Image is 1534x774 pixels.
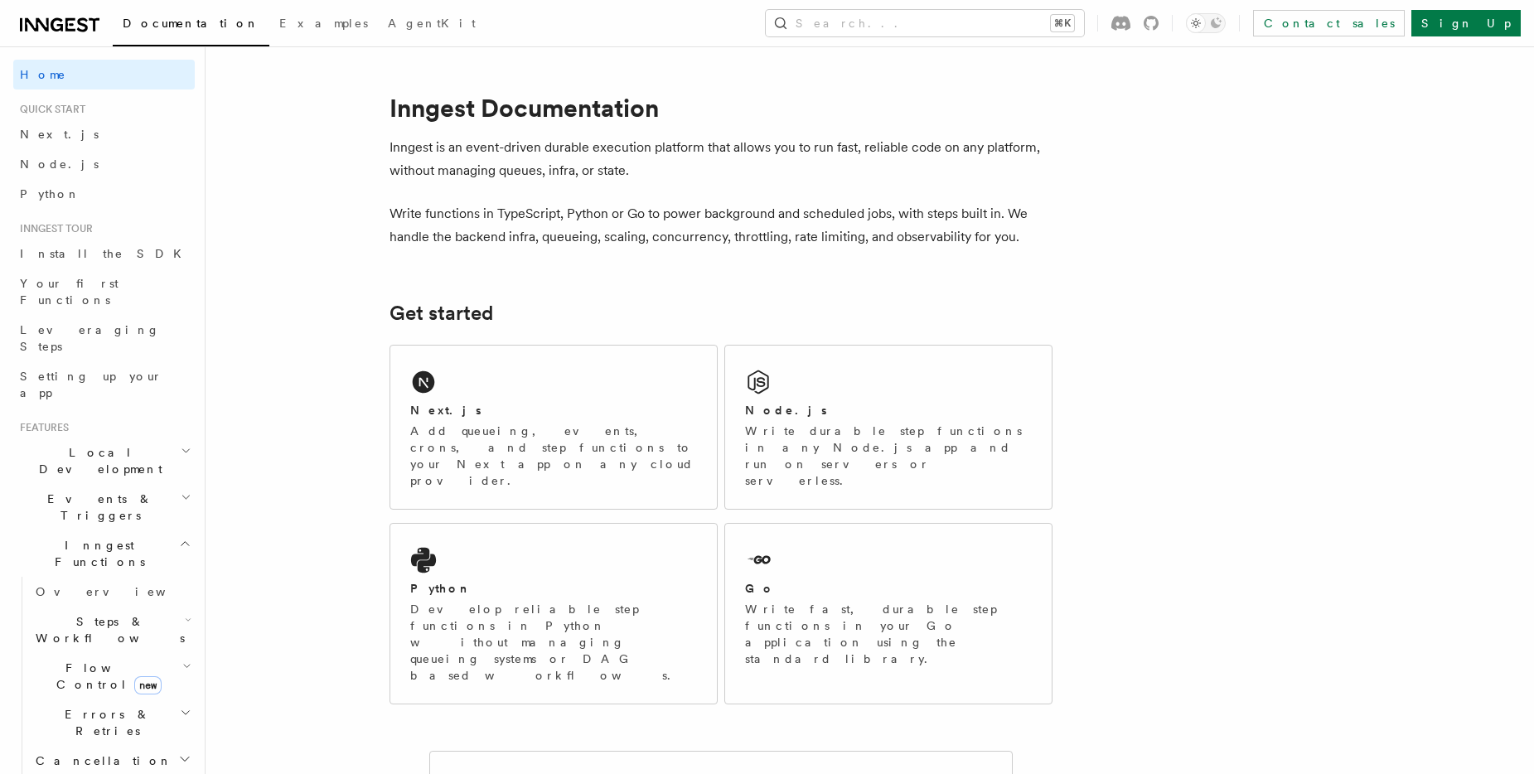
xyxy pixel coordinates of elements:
[13,179,195,209] a: Python
[390,202,1053,249] p: Write functions in TypeScript, Python or Go to power background and scheduled jobs, with steps bu...
[390,136,1053,182] p: Inngest is an event-driven durable execution platform that allows you to run fast, reliable code ...
[745,580,775,597] h2: Go
[13,149,195,179] a: Node.js
[20,187,80,201] span: Python
[29,660,182,693] span: Flow Control
[390,302,493,325] a: Get started
[29,706,180,739] span: Errors & Retries
[20,66,66,83] span: Home
[13,361,195,408] a: Setting up your app
[13,537,179,570] span: Inngest Functions
[123,17,259,30] span: Documentation
[36,585,206,598] span: Overview
[20,277,119,307] span: Your first Functions
[13,438,195,484] button: Local Development
[724,523,1053,704] a: GoWrite fast, durable step functions in your Go application using the standard library.
[1186,13,1226,33] button: Toggle dark mode
[13,421,69,434] span: Features
[13,315,195,361] a: Leveraging Steps
[269,5,378,45] a: Examples
[390,345,718,510] a: Next.jsAdd queueing, events, crons, and step functions to your Next app on any cloud provider.
[13,444,181,477] span: Local Development
[20,370,162,399] span: Setting up your app
[13,491,181,524] span: Events & Triggers
[13,484,195,530] button: Events & Triggers
[410,423,697,489] p: Add queueing, events, crons, and step functions to your Next app on any cloud provider.
[410,580,472,597] h2: Python
[29,752,172,769] span: Cancellation
[29,653,195,699] button: Flow Controlnew
[410,402,481,418] h2: Next.js
[20,157,99,171] span: Node.js
[724,345,1053,510] a: Node.jsWrite durable step functions in any Node.js app and run on servers or serverless.
[29,607,195,653] button: Steps & Workflows
[745,423,1032,489] p: Write durable step functions in any Node.js app and run on servers or serverless.
[13,239,195,268] a: Install the SDK
[29,699,195,746] button: Errors & Retries
[13,268,195,315] a: Your first Functions
[410,601,697,684] p: Develop reliable step functions in Python without managing queueing systems or DAG based workflows.
[1253,10,1405,36] a: Contact sales
[13,103,85,116] span: Quick start
[13,222,93,235] span: Inngest tour
[1051,15,1074,31] kbd: ⌘K
[1411,10,1521,36] a: Sign Up
[20,323,160,353] span: Leveraging Steps
[13,530,195,577] button: Inngest Functions
[13,60,195,89] a: Home
[390,523,718,704] a: PythonDevelop reliable step functions in Python without managing queueing systems or DAG based wo...
[29,577,195,607] a: Overview
[388,17,476,30] span: AgentKit
[20,247,191,260] span: Install the SDK
[378,5,486,45] a: AgentKit
[13,119,195,149] a: Next.js
[279,17,368,30] span: Examples
[766,10,1084,36] button: Search...⌘K
[113,5,269,46] a: Documentation
[29,613,185,646] span: Steps & Workflows
[134,676,162,694] span: new
[20,128,99,141] span: Next.js
[745,402,827,418] h2: Node.js
[390,93,1053,123] h1: Inngest Documentation
[745,601,1032,667] p: Write fast, durable step functions in your Go application using the standard library.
